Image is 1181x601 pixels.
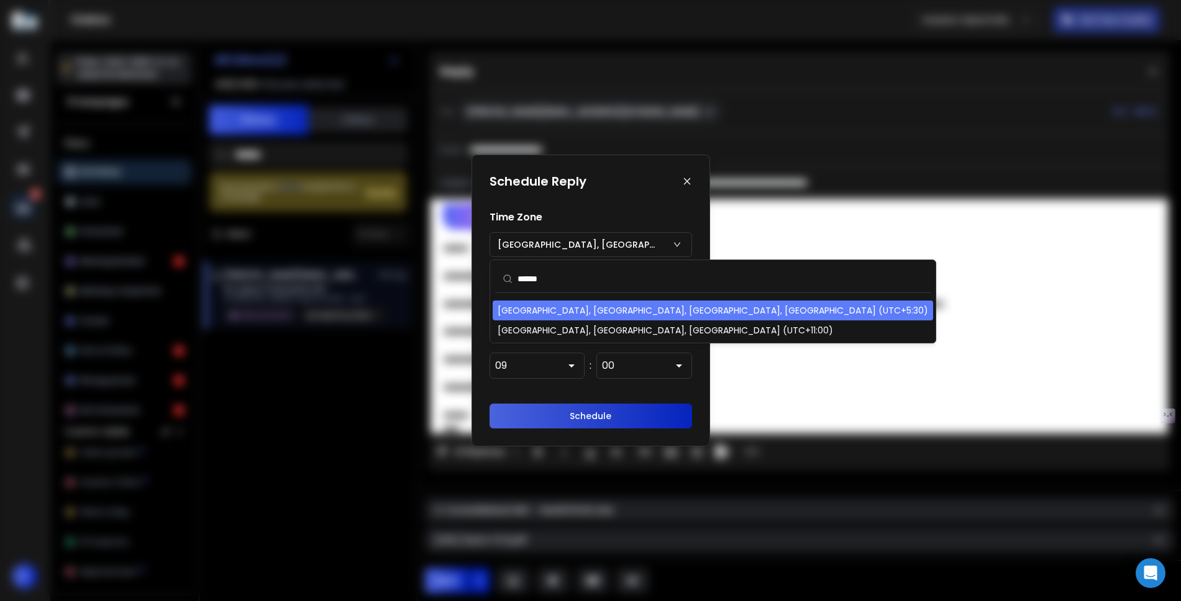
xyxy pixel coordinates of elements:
[590,358,591,373] span: :
[1136,558,1165,588] div: Open Intercom Messenger
[498,238,665,251] p: [GEOGRAPHIC_DATA], [GEOGRAPHIC_DATA], [GEOGRAPHIC_DATA], [GEOGRAPHIC_DATA] (UTC+5:30)
[602,358,614,373] div: 00
[490,210,692,225] h1: Time Zone
[490,173,586,190] h1: Schedule Reply
[490,404,692,428] button: Schedule
[498,304,928,317] div: [GEOGRAPHIC_DATA], [GEOGRAPHIC_DATA], [GEOGRAPHIC_DATA], [GEOGRAPHIC_DATA] (UTC+5:30)
[495,358,507,373] div: 09
[498,324,833,337] div: [GEOGRAPHIC_DATA], [GEOGRAPHIC_DATA], [GEOGRAPHIC_DATA] (UTC+11:00)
